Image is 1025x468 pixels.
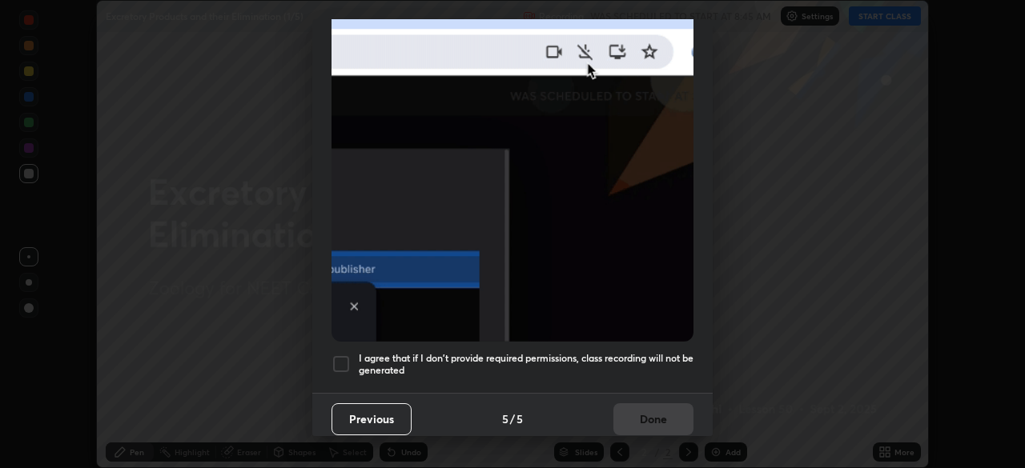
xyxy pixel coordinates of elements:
[510,410,515,427] h4: /
[359,352,693,377] h5: I agree that if I don't provide required permissions, class recording will not be generated
[517,410,523,427] h4: 5
[502,410,508,427] h4: 5
[332,403,412,435] button: Previous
